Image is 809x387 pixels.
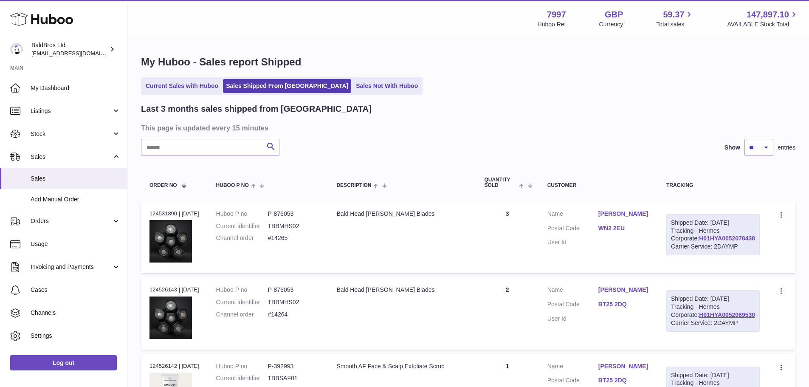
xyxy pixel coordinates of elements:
[31,286,121,294] span: Cases
[268,210,320,218] dd: P-876053
[31,153,112,161] span: Sales
[149,183,177,188] span: Order No
[268,222,320,230] dd: TBBMHS02
[31,195,121,203] span: Add Manual Order
[268,374,320,382] dd: TBBSAF01
[31,240,121,248] span: Usage
[598,224,649,232] a: WN2 2EU
[547,376,598,387] dt: Postal Code
[547,183,649,188] div: Customer
[216,286,268,294] dt: Huboo P no
[149,210,199,218] div: 124531890 | [DATE]
[216,362,268,370] dt: Huboo P no
[31,332,121,340] span: Settings
[666,290,760,332] div: Tracking - Hermes Corporate:
[10,43,23,56] img: internalAdmin-7997@internal.huboo.com
[666,183,760,188] div: Tracking
[216,210,268,218] dt: Huboo P no
[671,295,755,303] div: Shipped Date: [DATE]
[143,79,221,93] a: Current Sales with Huboo
[666,214,760,256] div: Tracking - Hermes Corporate:
[268,362,320,370] dd: P-392993
[216,298,268,306] dt: Current identifier
[336,183,371,188] span: Description
[31,263,112,271] span: Invoicing and Payments
[141,55,795,69] h1: My Huboo - Sales report Shipped
[547,315,598,323] dt: User Id
[268,286,320,294] dd: P-876053
[547,224,598,234] dt: Postal Code
[671,243,755,251] div: Carrier Service: 2DAYMP
[336,286,467,294] div: Bald Head [PERSON_NAME] Blades
[727,9,799,28] a: 147,897.10 AVAILABLE Stock Total
[671,219,755,227] div: Shipped Date: [DATE]
[268,311,320,319] dd: #14264
[336,362,467,370] div: Smooth AF Face & Scalp Exfoliate Scrub
[724,144,740,152] label: Show
[336,210,467,218] div: Bald Head [PERSON_NAME] Blades
[699,311,755,318] a: H01HYA0052069530
[671,319,755,327] div: Carrier Service: 2DAYMP
[149,286,199,294] div: 124526143 | [DATE]
[149,297,192,339] img: 79971697027812.jpg
[598,300,649,308] a: BT25 2DQ
[223,79,351,93] a: Sales Shipped From [GEOGRAPHIC_DATA]
[778,144,795,152] span: entries
[538,20,566,28] div: Huboo Ref
[598,376,649,384] a: BT25 2DQ
[598,210,649,218] a: [PERSON_NAME]
[656,20,694,28] span: Total sales
[216,234,268,242] dt: Channel order
[216,311,268,319] dt: Channel order
[31,217,112,225] span: Orders
[547,286,598,296] dt: Name
[141,123,793,133] h3: This page is updated every 15 minutes
[547,238,598,246] dt: User Id
[547,9,566,20] strong: 7997
[476,277,538,349] td: 2
[31,130,112,138] span: Stock
[31,175,121,183] span: Sales
[671,371,755,379] div: Shipped Date: [DATE]
[476,201,538,273] td: 3
[31,84,121,92] span: My Dashboard
[605,9,623,20] strong: GBP
[31,107,112,115] span: Listings
[141,103,372,115] h2: Last 3 months sales shipped from [GEOGRAPHIC_DATA]
[149,220,192,263] img: 79971697027812.jpg
[216,222,268,230] dt: Current identifier
[353,79,421,93] a: Sales Not With Huboo
[547,362,598,373] dt: Name
[727,20,799,28] span: AVAILABLE Stock Total
[216,183,249,188] span: Huboo P no
[598,286,649,294] a: [PERSON_NAME]
[747,9,789,20] span: 147,897.10
[268,234,320,242] dd: #14265
[268,298,320,306] dd: TBBMHS02
[547,300,598,311] dt: Postal Code
[599,20,623,28] div: Currency
[547,210,598,220] dt: Name
[10,355,117,370] a: Log out
[31,41,108,57] div: BaldBros Ltd
[656,9,694,28] a: 59.37 Total sales
[663,9,684,20] span: 59.37
[216,374,268,382] dt: Current identifier
[598,362,649,370] a: [PERSON_NAME]
[149,362,199,370] div: 124526142 | [DATE]
[484,177,517,188] span: Quantity Sold
[31,50,125,56] span: [EMAIL_ADDRESS][DOMAIN_NAME]
[699,235,755,242] a: H01HYA0052078438
[31,309,121,317] span: Channels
